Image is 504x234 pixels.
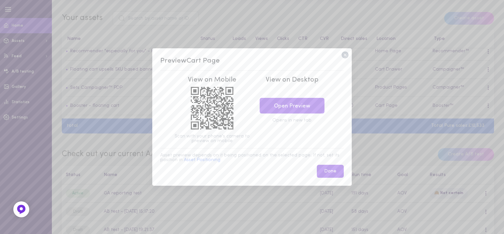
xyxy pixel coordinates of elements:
div: Asset preview depends on it being positioned on the selected page. If not, set its position in [160,153,344,162]
a: Open Preview [260,98,324,114]
div: View on Desktop [254,75,330,85]
div: Scan with your phone's camera to preview on mobile [174,134,250,143]
img: Feedback Button [16,204,26,214]
div: View on Mobile [174,75,250,85]
button: Done [317,165,344,178]
button: Asset Positioning [184,158,220,162]
div: Preview Cart Page [160,56,344,66]
div: Opens in new tab [254,118,330,123]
